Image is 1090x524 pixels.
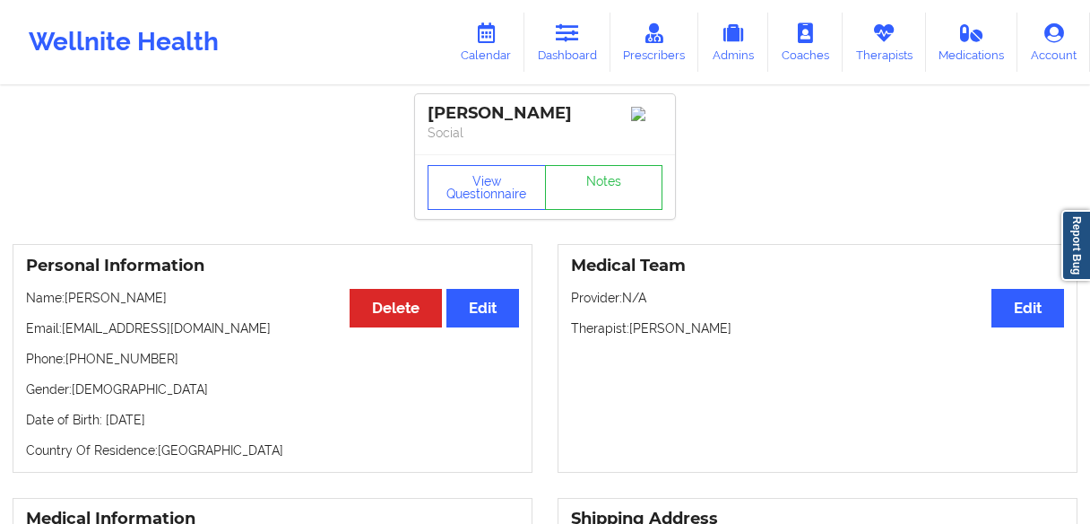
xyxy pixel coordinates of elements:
[545,165,663,210] a: Notes
[610,13,699,72] a: Prescribers
[26,411,519,429] p: Date of Birth: [DATE]
[843,13,926,72] a: Therapists
[768,13,843,72] a: Coaches
[524,13,610,72] a: Dashboard
[350,289,442,327] button: Delete
[698,13,768,72] a: Admins
[26,256,519,276] h3: Personal Information
[26,441,519,459] p: Country Of Residence: [GEOGRAPHIC_DATA]
[571,256,1064,276] h3: Medical Team
[428,124,662,142] p: Social
[1017,13,1090,72] a: Account
[926,13,1018,72] a: Medications
[447,13,524,72] a: Calendar
[26,289,519,307] p: Name: [PERSON_NAME]
[26,380,519,398] p: Gender: [DEMOGRAPHIC_DATA]
[631,107,662,121] img: Image%2Fplaceholer-image.png
[428,103,662,124] div: [PERSON_NAME]
[26,350,519,368] p: Phone: [PHONE_NUMBER]
[428,165,546,210] button: View Questionnaire
[571,319,1064,337] p: Therapist: [PERSON_NAME]
[26,319,519,337] p: Email: [EMAIL_ADDRESS][DOMAIN_NAME]
[446,289,519,327] button: Edit
[1061,210,1090,281] a: Report Bug
[991,289,1064,327] button: Edit
[571,289,1064,307] p: Provider: N/A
